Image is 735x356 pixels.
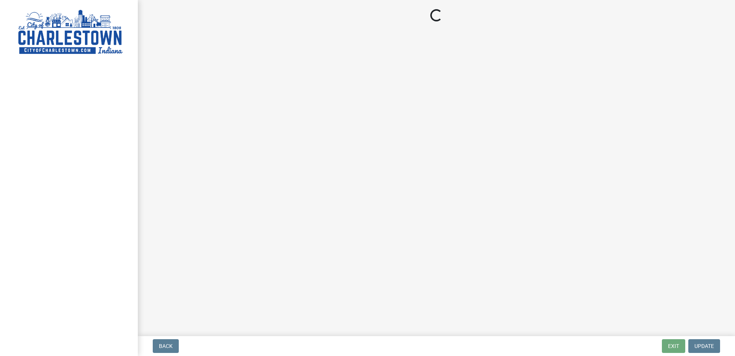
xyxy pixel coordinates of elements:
button: Back [153,339,179,353]
button: Exit [662,339,685,353]
span: Update [694,343,714,349]
span: Back [159,343,173,349]
button: Update [688,339,720,353]
img: City of Charlestown, Indiana [15,8,126,57]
